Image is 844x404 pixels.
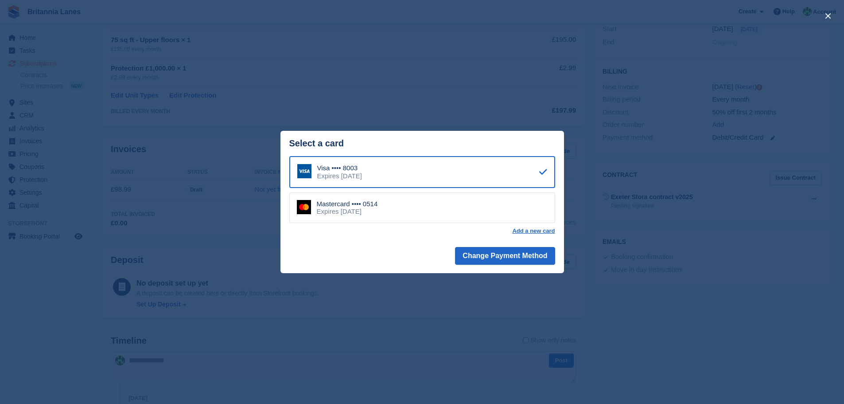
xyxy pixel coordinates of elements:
button: Change Payment Method [455,247,555,265]
div: Expires [DATE] [317,172,362,180]
img: Mastercard Logo [297,200,311,214]
img: Visa Logo [297,164,311,178]
div: Expires [DATE] [317,208,378,216]
a: Add a new card [512,227,555,235]
button: close [821,9,835,23]
div: Mastercard •••• 0514 [317,200,378,208]
div: Visa •••• 8003 [317,164,362,172]
div: Select a card [289,138,555,149]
